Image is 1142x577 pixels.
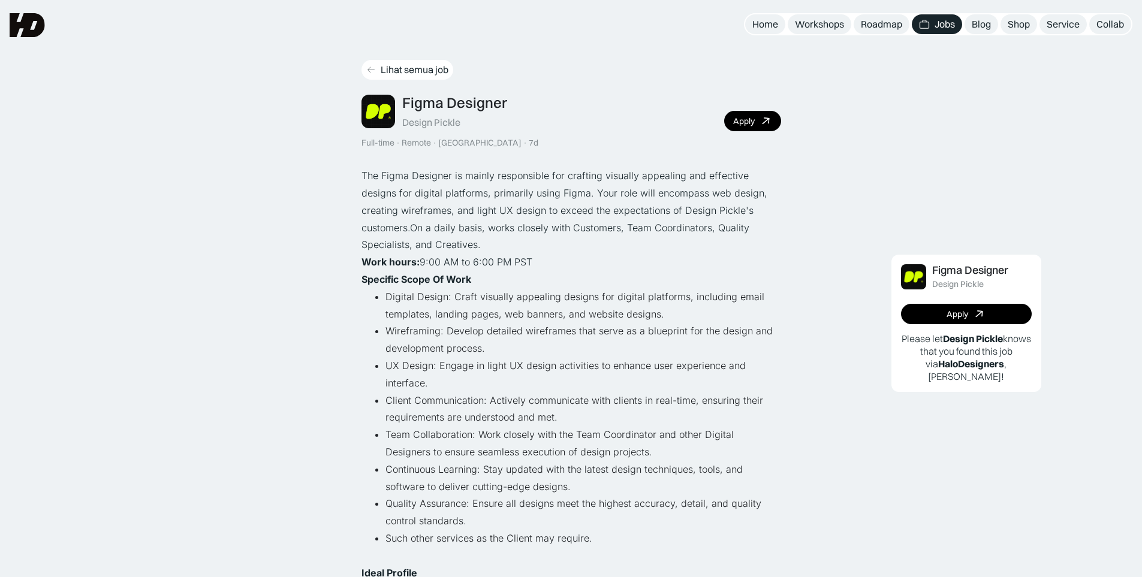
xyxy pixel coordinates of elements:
a: Service [1039,14,1087,34]
div: Lihat semua job [381,64,448,76]
p: The Figma Designer is mainly responsible for crafting visually appealing and effective designs fo... [361,167,781,253]
img: Job Image [361,95,395,128]
div: Workshops [795,18,844,31]
li: Team Collaboration: Work closely with the Team Coordinator and other Digital Designers to ensure ... [385,426,781,461]
div: 7d [529,138,538,148]
a: Roadmap [854,14,909,34]
div: Apply [733,116,755,126]
img: Job Image [901,264,926,289]
div: Design Pickle [932,279,984,289]
a: Apply [901,304,1032,324]
div: · [432,138,437,148]
div: Blog [972,18,991,31]
div: Shop [1008,18,1030,31]
div: [GEOGRAPHIC_DATA] [438,138,522,148]
div: Figma Designer [932,264,1008,277]
li: Client Communication: Actively communicate with clients in real-time, ensuring their requirements... [385,392,781,427]
p: ‍ [361,271,781,288]
li: Wireframing: Develop detailed wireframes that serve as a blueprint for the design and development... [385,322,781,357]
p: ‍ 9:00 AM to 6:00 PM PST [361,253,781,271]
a: Jobs [912,14,962,34]
a: Shop [1001,14,1037,34]
li: UX Design: Engage in light UX design activities to enhance user experience and interface. [385,357,781,392]
a: Lihat semua job [361,60,453,80]
b: HaloDesigners [938,358,1004,370]
b: Design Pickle [943,333,1003,345]
div: Full-time [361,138,394,148]
div: Service [1047,18,1080,31]
div: Design Pickle [402,116,460,129]
a: Blog [965,14,998,34]
li: Digital Design: Craft visually appealing designs for digital platforms, including email templates... [385,288,781,323]
strong: Specific Scope Of Work [361,273,471,285]
a: Home [745,14,785,34]
a: Apply [724,111,781,131]
div: · [523,138,528,148]
div: Roadmap [861,18,902,31]
li: Continuous Learning: Stay updated with the latest design techniques, tools, and software to deliv... [385,461,781,496]
div: Figma Designer [402,94,507,111]
li: Quality Assurance: Ensure all designs meet the highest accuracy, detail, and quality control stan... [385,495,781,530]
a: Workshops [788,14,851,34]
div: Jobs [935,18,955,31]
strong: Work hours: [361,256,420,268]
a: Collab [1089,14,1131,34]
p: Please let knows that you found this job via , [PERSON_NAME]! [901,333,1032,382]
div: Home [752,18,778,31]
div: Remote [402,138,431,148]
li: Such other services as the Client may require. [385,530,781,564]
div: Collab [1096,18,1124,31]
div: · [396,138,400,148]
div: Apply [947,309,968,319]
